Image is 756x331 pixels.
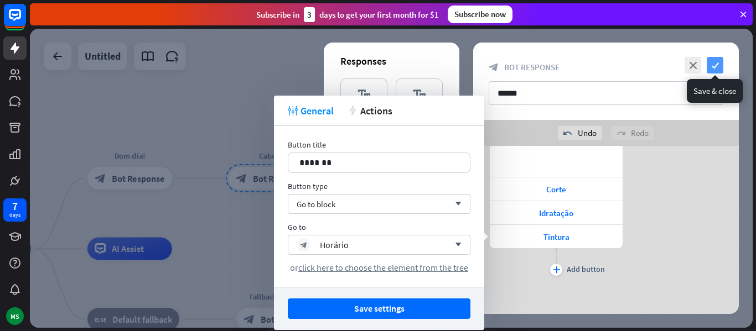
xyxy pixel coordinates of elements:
div: Subscribe now [448,6,512,23]
i: close [685,57,701,73]
div: Button type [288,181,470,191]
i: plus [553,266,560,273]
i: tweak [288,106,298,115]
div: Horário [320,239,349,250]
i: block_bot_response [300,241,307,249]
i: check [707,57,723,73]
span: click here to choose the element from the tree [298,262,468,273]
span: Tintura [543,232,569,242]
span: Bot Response [504,62,560,72]
div: Go to [288,222,470,232]
div: or [288,262,470,273]
span: Corte [546,184,566,195]
i: action [348,106,358,115]
span: General [301,104,334,117]
div: Add button [567,264,605,274]
div: Redo [611,126,654,140]
div: MS [6,307,24,325]
a: 7 days [3,198,27,222]
button: Save settings [288,298,470,319]
div: days [9,211,20,219]
div: Button title [288,140,470,150]
span: Actions [360,104,392,117]
div: 3 [304,7,315,22]
div: Subscribe in days to get your first month for $1 [256,7,439,22]
i: block_bot_response [489,62,499,72]
i: undo [563,129,572,138]
div: Undo [558,126,602,140]
i: arrow_down [449,201,462,207]
i: redo [617,129,625,138]
i: arrow_down [449,241,462,248]
div: 7 [12,201,18,211]
span: Go to block [297,199,335,209]
span: Idratação [539,208,573,218]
